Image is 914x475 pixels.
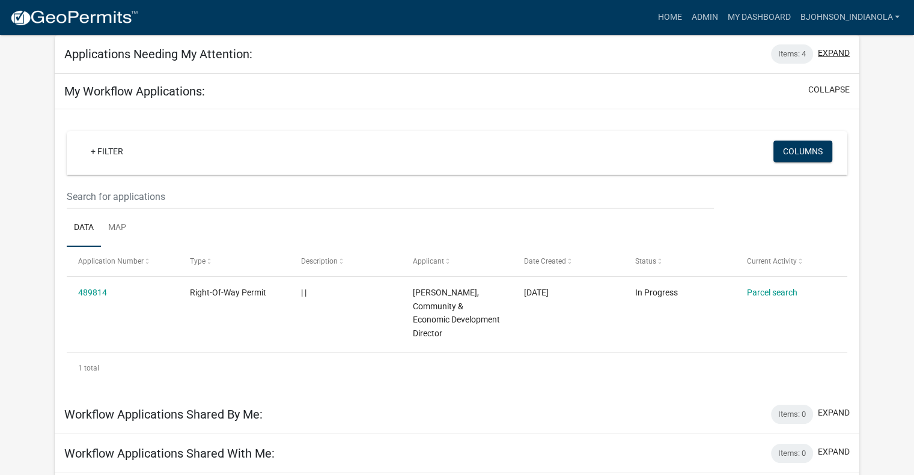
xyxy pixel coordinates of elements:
[67,247,178,276] datatable-header-cell: Application Number
[773,141,832,162] button: Columns
[771,444,813,463] div: Items: 0
[736,247,847,276] datatable-header-cell: Current Activity
[55,109,859,395] div: collapse
[178,247,289,276] datatable-header-cell: Type
[413,288,500,338] span: Bryce Johnson, Community & Economic Development Director
[635,257,656,265] span: Status
[78,257,144,265] span: Application Number
[513,247,624,276] datatable-header-cell: Date Created
[81,141,133,162] a: + Filter
[795,6,904,29] a: bjohnson_indianola
[771,44,813,64] div: Items: 4
[524,288,549,297] span: 10/08/2025
[301,257,338,265] span: Description
[67,353,847,383] div: 1 total
[64,84,205,98] h5: My Workflow Applications:
[290,247,401,276] datatable-header-cell: Description
[747,257,797,265] span: Current Activity
[653,6,686,29] a: Home
[78,288,107,297] a: 489814
[771,405,813,424] div: Items: 0
[818,446,850,458] button: expand
[67,209,101,247] a: Data
[747,288,797,297] a: Parcel search
[808,83,850,96] button: collapse
[401,247,512,276] datatable-header-cell: Applicant
[64,407,263,422] h5: Workflow Applications Shared By Me:
[301,288,306,297] span: | |
[190,288,266,297] span: Right-Of-Way Permit
[818,47,850,59] button: expand
[686,6,722,29] a: Admin
[624,247,735,276] datatable-header-cell: Status
[67,184,714,209] input: Search for applications
[101,209,133,247] a: Map
[524,257,566,265] span: Date Created
[190,257,206,265] span: Type
[722,6,795,29] a: My Dashboard
[635,288,678,297] span: In Progress
[818,407,850,419] button: expand
[64,47,252,61] h5: Applications Needing My Attention:
[413,257,444,265] span: Applicant
[64,446,275,461] h5: Workflow Applications Shared With Me:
